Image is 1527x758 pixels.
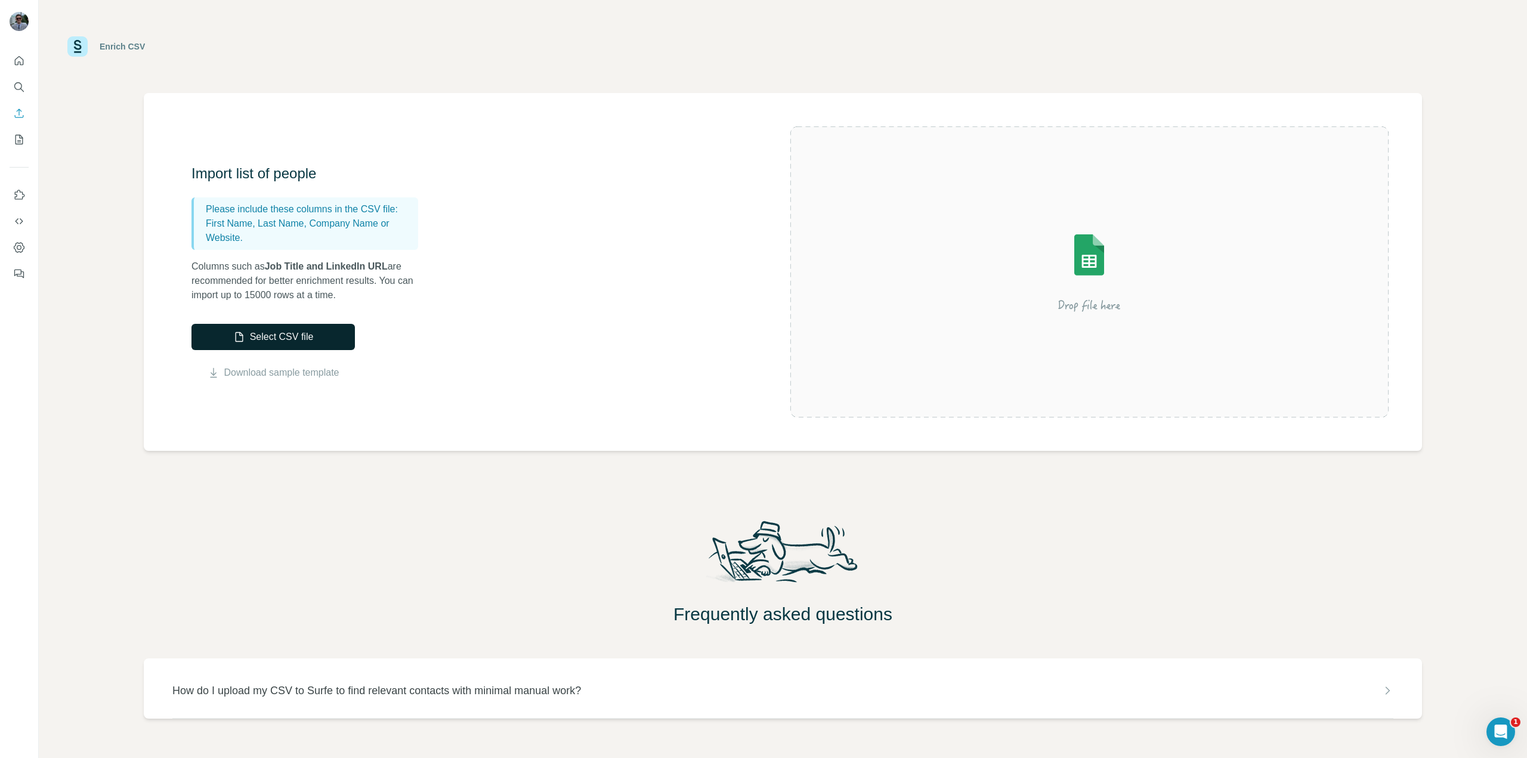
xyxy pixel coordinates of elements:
h2: Frequently asked questions [39,604,1527,625]
p: How do I upload my CSV to Surfe to find relevant contacts with minimal manual work? [172,682,581,699]
p: First Name, Last Name, Company Name or Website. [206,216,413,245]
button: Search [10,76,29,98]
div: Enrich CSV [100,41,145,52]
img: Surfe Logo [67,36,88,57]
img: Surfe Mascot Illustration [697,518,869,594]
a: Download sample template [224,366,339,380]
button: My lists [10,129,29,150]
button: Select CSV file [191,324,355,350]
img: Surfe Illustration - Drop file here or select below [982,200,1197,344]
iframe: Intercom live chat [1486,717,1515,746]
button: Feedback [10,263,29,284]
span: Job Title and LinkedIn URL [265,261,388,271]
img: Avatar [10,12,29,31]
button: Use Surfe on LinkedIn [10,184,29,206]
h3: Import list of people [191,164,430,183]
button: Quick start [10,50,29,72]
p: Columns such as are recommended for better enrichment results. You can import up to 15000 rows at... [191,259,430,302]
span: 1 [1511,717,1520,727]
button: Use Surfe API [10,211,29,232]
button: Enrich CSV [10,103,29,124]
button: Download sample template [191,366,355,380]
button: Dashboard [10,237,29,258]
p: Please include these columns in the CSV file: [206,202,413,216]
